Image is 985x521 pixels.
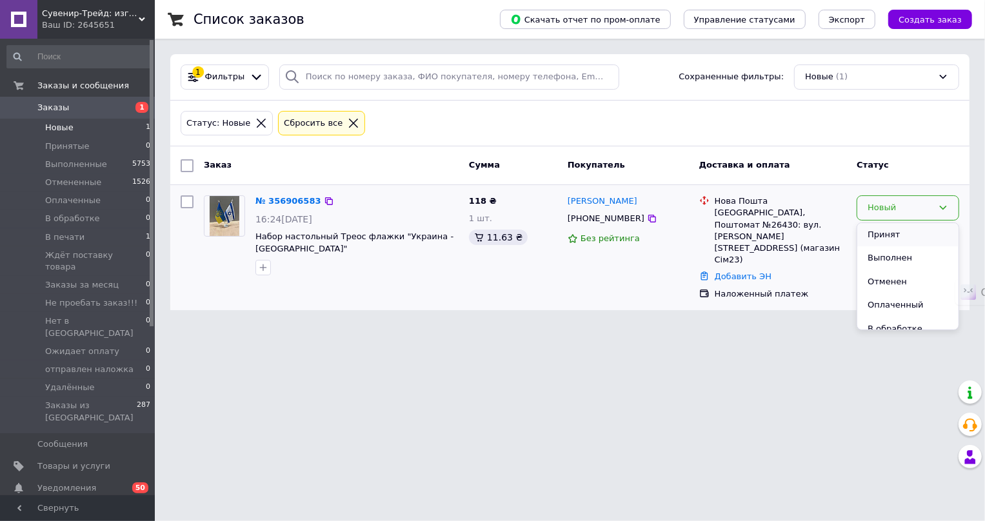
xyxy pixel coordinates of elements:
[875,14,972,24] a: Создать заказ
[42,19,155,31] div: Ваш ID: 2645651
[184,117,253,130] div: Статус: Новые
[694,15,795,25] span: Управление статусами
[146,315,150,339] span: 0
[132,177,150,188] span: 1526
[137,400,150,423] span: 287
[210,196,240,236] img: Фото товару
[146,364,150,375] span: 0
[42,8,139,19] span: Сувенир-Трейд: изготовление и продажа сувенирной и печатной продукции.
[146,195,150,206] span: 0
[568,213,644,223] span: [PHONE_NUMBER]
[568,160,625,170] span: Покупатель
[715,195,847,207] div: Нова Пошта
[204,160,232,170] span: Заказ
[205,71,245,83] span: Фильтры
[857,246,959,270] li: Выполнен
[37,438,88,450] span: Сообщения
[45,159,107,170] span: Выполненные
[805,71,833,83] span: Новые
[684,10,806,29] button: Управление статусами
[45,346,119,357] span: Ожидает оплату
[146,250,150,273] span: 0
[37,102,69,113] span: Заказы
[146,122,150,133] span: 1
[899,15,962,25] span: Создать заказ
[132,482,148,493] span: 50
[6,45,152,68] input: Поиск
[45,382,94,393] span: Удалённые
[45,364,134,375] span: отправлен наложка
[469,230,528,245] div: 11.63 ₴
[192,66,204,78] div: 1
[146,279,150,291] span: 0
[45,400,137,423] span: Заказы из [GEOGRAPHIC_DATA]
[255,231,453,253] a: Набор настольный Треос флажки "Украина - [GEOGRAPHIC_DATA]"
[581,233,640,243] span: Без рейтинга
[45,279,119,291] span: Заказы за месяц
[469,213,492,223] span: 1 шт.
[45,177,101,188] span: Отмененные
[132,159,150,170] span: 5753
[281,117,345,130] div: Сбросить все
[829,15,865,25] span: Экспорт
[469,160,500,170] span: Сумма
[204,195,245,237] a: Фото товару
[500,10,671,29] button: Скачать отчет по пром-оплате
[857,270,959,294] li: Отменен
[37,460,110,472] span: Товары и услуги
[679,71,784,83] span: Сохраненные фильтры:
[37,80,129,92] span: Заказы и сообщения
[146,141,150,152] span: 0
[819,10,875,29] button: Экспорт
[45,141,90,152] span: Принятые
[715,207,847,266] div: [GEOGRAPHIC_DATA], Поштомат №26430: вул. [PERSON_NAME][STREET_ADDRESS] (магазин Cім23)
[857,160,889,170] span: Статус
[146,297,150,309] span: 0
[45,250,146,273] span: Ждёт поставку товара
[45,231,85,243] span: В печати
[836,72,848,81] span: (1)
[45,213,100,224] span: В обработке
[568,195,637,208] a: [PERSON_NAME]
[146,382,150,393] span: 0
[857,223,959,247] li: Принят
[146,231,150,243] span: 1
[510,14,661,25] span: Скачать отчет по пром-оплате
[146,213,150,224] span: 0
[194,12,304,27] h1: Список заказов
[45,315,146,339] span: Нет в [GEOGRAPHIC_DATA]
[45,195,101,206] span: Оплаченные
[255,214,312,224] span: 16:24[DATE]
[37,482,96,494] span: Уведомления
[469,196,497,206] span: 118 ₴
[857,293,959,317] li: Оплаченный
[868,201,933,215] div: Новый
[255,196,321,206] a: № 356906583
[888,10,972,29] button: Создать заказ
[715,271,771,281] a: Добавить ЭН
[45,297,137,309] span: Не проебать заказ!!!
[135,102,148,113] span: 1
[715,288,847,300] div: Наложенный платеж
[279,64,620,90] input: Поиск по номеру заказа, ФИО покупателя, номеру телефона, Email, номеру накладной
[146,346,150,357] span: 0
[45,122,74,133] span: Новые
[857,317,959,341] li: В обработке
[699,160,790,170] span: Доставка и оплата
